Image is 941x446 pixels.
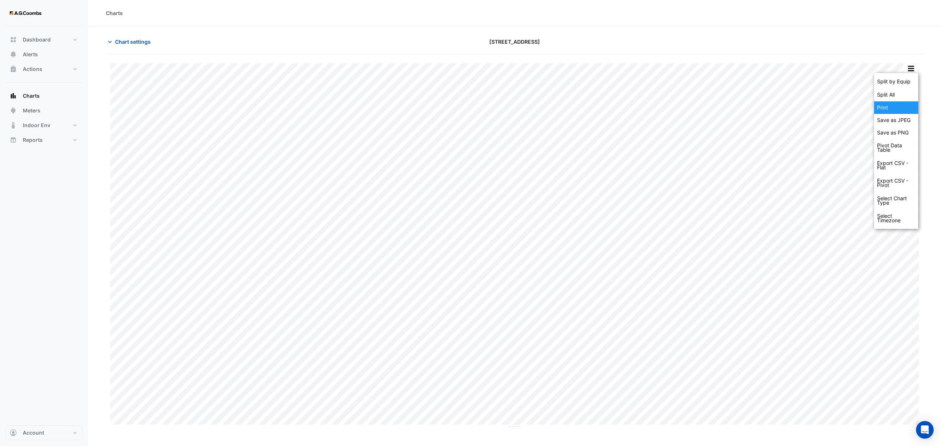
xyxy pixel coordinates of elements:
button: More Options [904,64,918,73]
div: Save as JPEG [874,114,918,126]
div: Each data series displayed its own chart, except alerts which are shown on top of non binary data... [874,88,918,101]
button: Dashboard [6,32,82,47]
button: Meters [6,103,82,118]
div: Export CSV - Flat [874,157,918,174]
img: Company Logo [9,6,42,21]
div: Select Timezone [874,209,918,227]
app-icon: Reports [10,136,17,144]
div: Save as PNG [874,126,918,139]
span: Alerts [23,51,38,58]
button: Account [6,425,82,440]
button: Actions [6,62,82,76]
app-icon: Indoor Env [10,122,17,129]
app-icon: Alerts [10,51,17,58]
div: Print [874,101,918,114]
div: Data series of the same equipment displayed on the same chart, except for binary data [874,75,918,88]
app-icon: Actions [10,65,17,73]
app-icon: Meters [10,107,17,114]
app-icon: Dashboard [10,36,17,43]
app-icon: Charts [10,92,17,100]
span: [STREET_ADDRESS] [489,38,540,46]
button: Indoor Env [6,118,82,133]
button: Chart settings [106,35,155,48]
div: Pivot Data Table [874,139,918,157]
span: Dashboard [23,36,51,43]
span: Chart settings [115,38,151,46]
button: Alerts [6,47,82,62]
span: Meters [23,107,40,114]
div: Select Chart Type [874,192,918,209]
span: Charts [23,92,40,100]
span: Account [23,429,44,436]
span: Reports [23,136,43,144]
button: Charts [6,89,82,103]
div: Charts [106,9,123,17]
div: Open Intercom Messenger [916,421,934,439]
span: Indoor Env [23,122,50,129]
button: Reports [6,133,82,147]
div: Export CSV - Pivot [874,174,918,192]
span: Actions [23,65,42,73]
